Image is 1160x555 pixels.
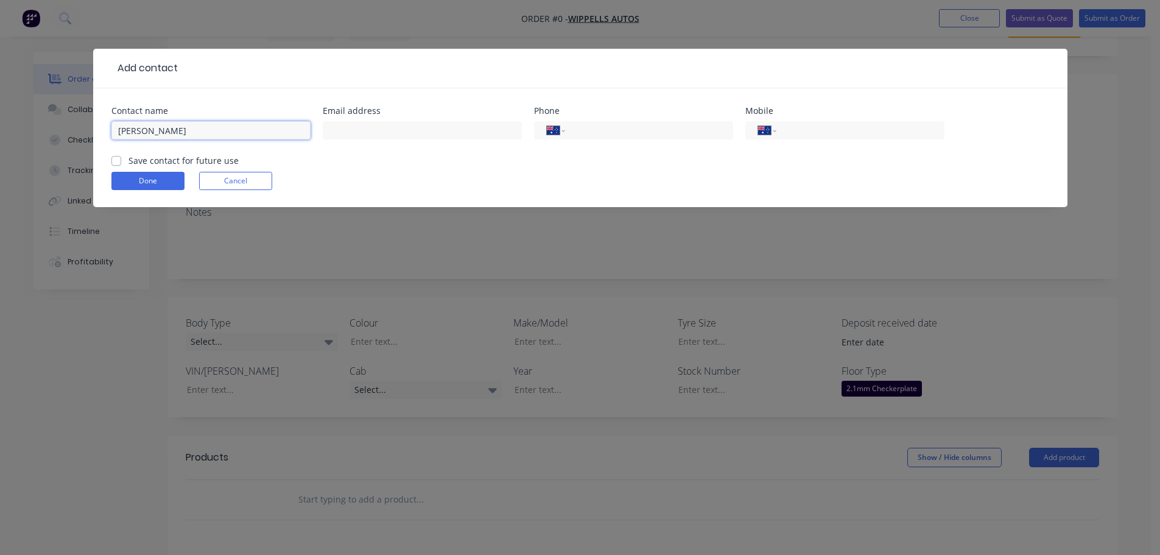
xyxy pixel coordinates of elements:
[111,61,178,76] div: Add contact
[111,107,311,115] div: Contact name
[323,107,522,115] div: Email address
[745,107,944,115] div: Mobile
[128,154,239,167] label: Save contact for future use
[534,107,733,115] div: Phone
[199,172,272,190] button: Cancel
[111,172,185,190] button: Done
